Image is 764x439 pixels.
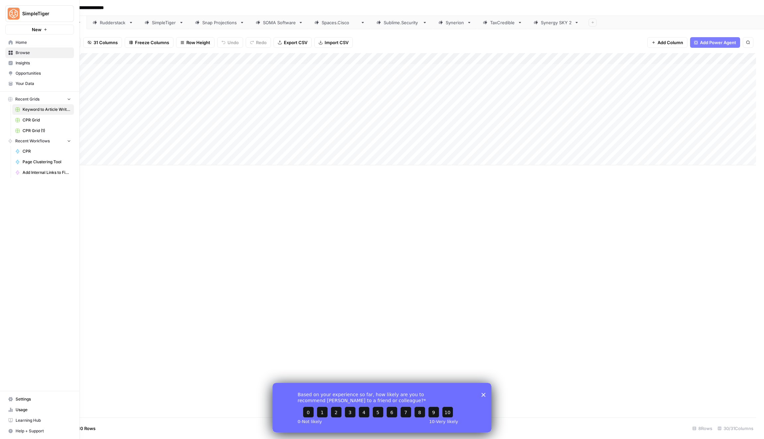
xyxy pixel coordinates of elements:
img: SimpleTiger Logo [8,8,20,20]
button: Export CSV [274,37,312,48]
div: Rudderstack [100,19,126,26]
span: 31 Columns [94,39,118,46]
a: [DOMAIN_NAME] [309,16,371,29]
span: SimpleTiger [22,10,62,17]
iframe: Survey from AirOps [273,383,491,432]
button: Help + Support [5,426,74,436]
span: Redo [256,39,267,46]
a: Opportunities [5,68,74,79]
a: CPR Grid (1) [12,125,74,136]
button: 31 Columns [83,37,122,48]
span: Add Column [658,39,683,46]
span: Settings [16,396,71,402]
span: CPR Grid (1) [23,128,71,134]
div: 8 Rows [690,423,715,434]
button: Undo [217,37,243,48]
button: Import CSV [314,37,353,48]
a: Settings [5,394,74,404]
button: Add Column [647,37,687,48]
a: Your Data [5,78,74,89]
div: [DOMAIN_NAME] [322,19,358,26]
span: Row Height [186,39,210,46]
button: Redo [246,37,271,48]
a: CPR Grid [12,115,74,125]
div: 30/31 Columns [715,423,756,434]
span: Recent Grids [15,96,39,102]
a: [DOMAIN_NAME] [371,16,433,29]
button: Row Height [176,37,215,48]
span: Insights [16,60,71,66]
span: Add Power Agent [700,39,736,46]
span: Undo [227,39,239,46]
a: Insights [5,58,74,68]
button: Recent Workflows [5,136,74,146]
button: Recent Grids [5,94,74,104]
span: CPR Grid [23,117,71,123]
span: Freeze Columns [135,39,169,46]
div: SimpleTiger [152,19,176,26]
span: Usage [16,407,71,413]
span: Home [16,39,71,45]
a: Learning Hub [5,415,74,426]
a: Browse [5,47,74,58]
span: Export CSV [284,39,307,46]
a: Snap Projections [189,16,250,29]
a: Synergy SKY 2 [528,16,585,29]
a: CPR [12,146,74,157]
span: Import CSV [325,39,349,46]
button: New [5,25,74,35]
a: TaxCredible [477,16,528,29]
a: SimpleTiger [139,16,189,29]
a: Usage [5,404,74,415]
a: Rudderstack [87,16,139,29]
div: SOMA Software [263,19,296,26]
span: Help + Support [16,428,71,434]
span: Add 10 Rows [69,425,95,432]
div: TaxCredible [490,19,515,26]
span: Opportunities [16,70,71,76]
span: Add Internal Links to Final Copy [23,170,71,176]
div: [DOMAIN_NAME] [384,19,420,26]
a: Home [5,37,74,48]
div: Synerion [446,19,464,26]
a: SOMA Software [250,16,309,29]
span: Browse [16,50,71,56]
a: Synerion [433,16,477,29]
a: Add Internal Links to Final Copy [12,167,74,178]
span: CPR [23,148,71,154]
div: Synergy SKY 2 [541,19,572,26]
button: Workspace: SimpleTiger [5,5,74,22]
a: Keyword to Article Writer (R-Z) [12,104,74,115]
span: Keyword to Article Writer (R-Z) [23,107,71,112]
span: Learning Hub [16,417,71,423]
div: Snap Projections [202,19,237,26]
span: Recent Workflows [15,138,50,144]
span: Page Clustering Tool [23,159,71,165]
span: New [32,26,41,33]
span: Your Data [16,81,71,87]
a: Page Clustering Tool [12,157,74,167]
button: Freeze Columns [125,37,173,48]
button: Add Power Agent [690,37,740,48]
